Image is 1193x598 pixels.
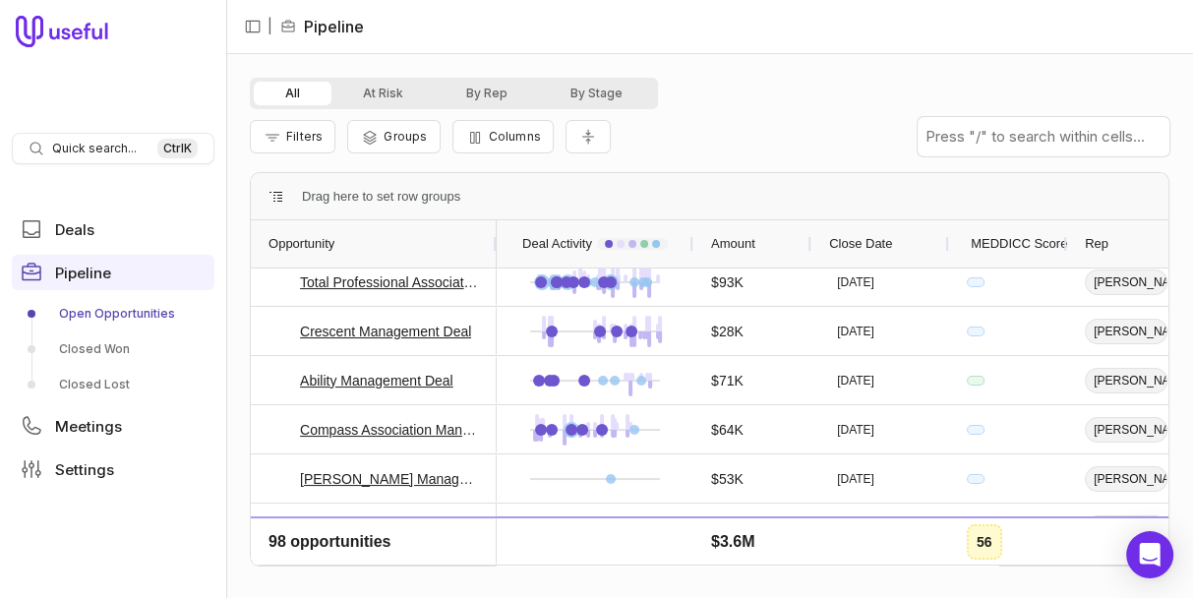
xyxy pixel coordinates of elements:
[347,120,440,153] button: Group Pipeline
[539,82,654,105] button: By Stage
[12,451,214,487] a: Settings
[268,232,334,256] span: Opportunity
[254,82,331,105] button: All
[300,418,479,442] a: Compass Association Management Deal
[12,255,214,290] a: Pipeline
[522,232,592,256] span: Deal Activity
[837,471,874,487] time: [DATE]
[268,15,272,38] span: |
[967,220,1049,268] div: MEDDICC Score
[711,320,744,343] span: $28K
[12,333,214,365] a: Closed Won
[1085,515,1167,541] span: [PERSON_NAME]
[250,120,335,153] button: Filter Pipeline
[837,274,874,290] time: [DATE]
[55,266,111,280] span: Pipeline
[1085,368,1167,393] span: [PERSON_NAME]
[435,82,539,105] button: By Rep
[12,298,214,329] a: Open Opportunities
[711,369,744,392] span: $71K
[157,139,198,158] kbd: Ctrl K
[918,117,1169,156] input: Press "/" to search within cells...
[489,129,541,144] span: Columns
[300,369,453,392] a: Ability Management Deal
[300,566,479,589] a: Crummack [PERSON_NAME] Deal
[452,120,554,153] button: Columns
[331,82,435,105] button: At Risk
[711,418,744,442] span: $64K
[711,467,744,491] span: $53K
[1085,232,1108,256] span: Rep
[12,298,214,400] div: Pipeline submenu
[300,516,479,540] a: Ascent Community Partners - New Deal
[12,211,214,247] a: Deals
[711,516,744,540] span: $62K
[837,324,874,339] time: [DATE]
[384,129,427,144] span: Groups
[711,270,744,294] span: $93K
[238,12,268,41] button: Collapse sidebar
[280,15,364,38] li: Pipeline
[1085,466,1167,492] span: [PERSON_NAME]
[302,185,460,209] div: Row Groups
[837,520,874,536] time: [DATE]
[837,422,874,438] time: [DATE]
[302,185,460,209] span: Drag here to set row groups
[300,467,479,491] a: [PERSON_NAME] Management - New Deal
[300,270,479,294] a: Total Professional Association Management - New Deal
[55,419,122,434] span: Meetings
[971,232,1067,256] span: MEDDICC Score
[300,320,471,343] a: Crescent Management Deal
[286,129,323,144] span: Filters
[829,232,892,256] span: Close Date
[55,462,114,477] span: Settings
[12,408,214,444] a: Meetings
[1085,269,1167,295] span: [PERSON_NAME]
[1085,319,1167,344] span: [PERSON_NAME]
[837,373,874,389] time: [DATE]
[1126,531,1173,578] div: Open Intercom Messenger
[55,222,94,237] span: Deals
[1085,417,1167,443] span: [PERSON_NAME]
[52,141,137,156] span: Quick search...
[566,120,611,154] button: Collapse all rows
[12,369,214,400] a: Closed Lost
[711,566,727,589] span: $0
[711,232,755,256] span: Amount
